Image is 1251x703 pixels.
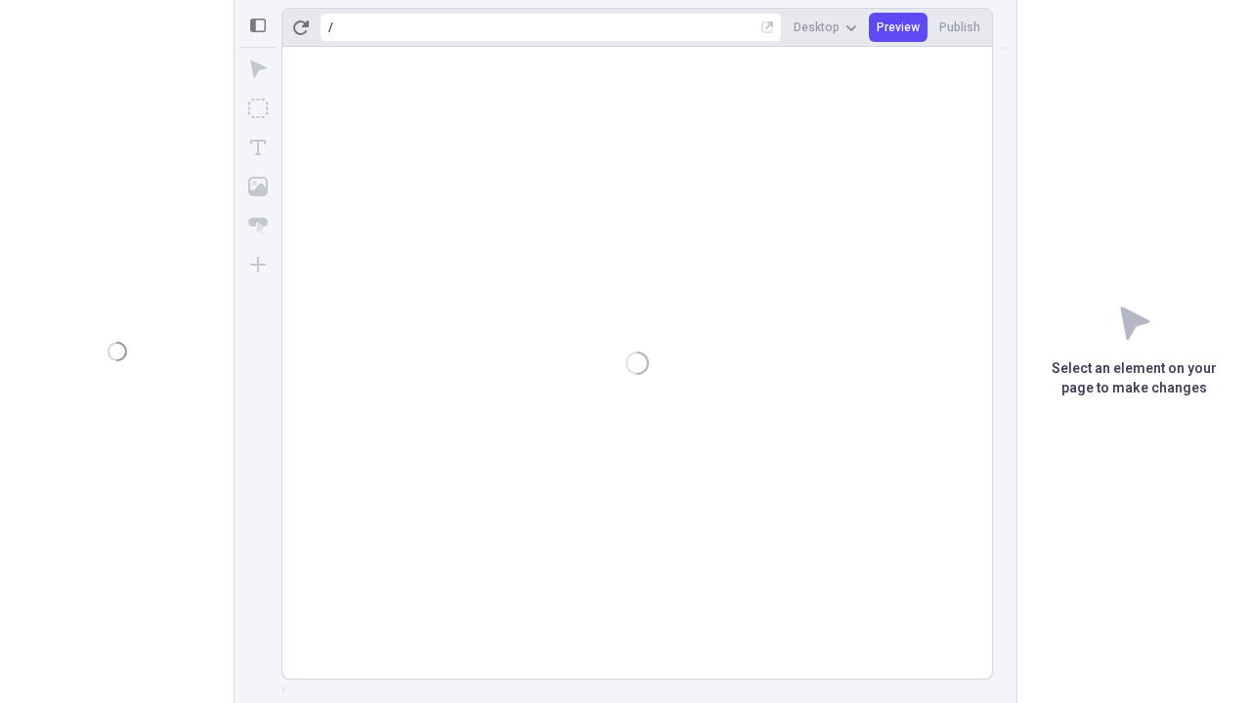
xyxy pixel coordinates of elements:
button: Image [240,169,276,204]
span: Publish [939,20,980,35]
button: Box [240,91,276,126]
button: Preview [869,13,927,42]
button: Text [240,130,276,165]
div: / [328,20,333,35]
span: Preview [877,20,920,35]
button: Button [240,208,276,243]
button: Publish [931,13,988,42]
span: Desktop [794,20,840,35]
button: Desktop [786,13,865,42]
p: Select an element on your page to make changes [1017,359,1251,398]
